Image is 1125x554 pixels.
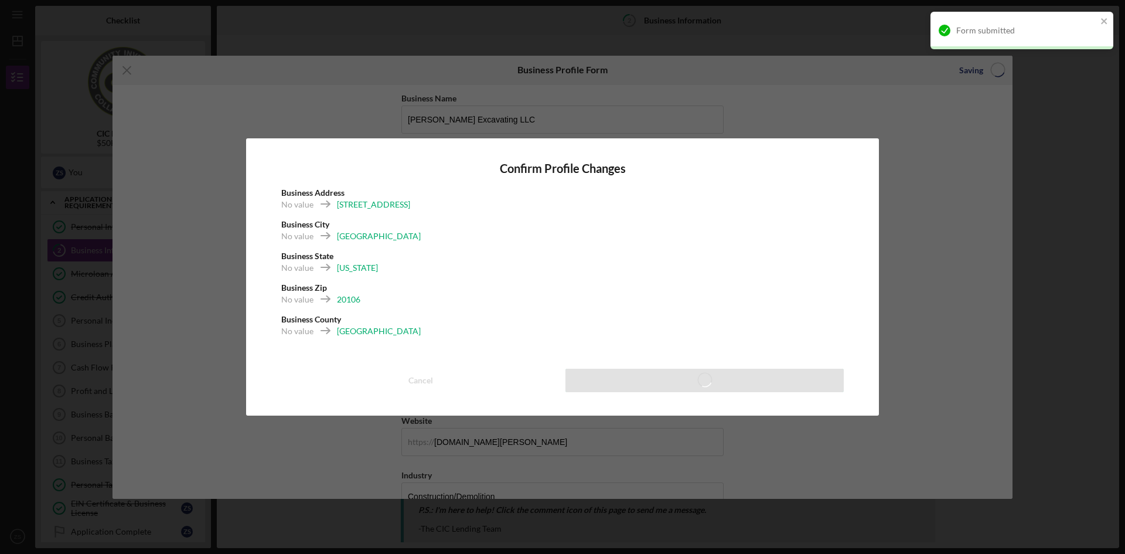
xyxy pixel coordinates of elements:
[281,283,327,293] b: Business Zip
[281,314,341,324] b: Business County
[281,369,560,392] button: Cancel
[337,230,421,242] div: [GEOGRAPHIC_DATA]
[281,294,313,305] div: No value
[281,325,313,337] div: No value
[956,26,1097,35] div: Form submitted
[337,199,410,210] div: [STREET_ADDRESS]
[281,188,345,198] b: Business Address
[281,162,844,175] h4: Confirm Profile Changes
[337,262,378,274] div: [US_STATE]
[281,262,313,274] div: No value
[565,369,844,392] button: Save
[281,251,333,261] b: Business State
[281,199,313,210] div: No value
[281,219,329,229] b: Business City
[1100,16,1109,28] button: close
[281,230,313,242] div: No value
[337,294,360,305] div: 20106
[337,325,421,337] div: [GEOGRAPHIC_DATA]
[408,369,433,392] div: Cancel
